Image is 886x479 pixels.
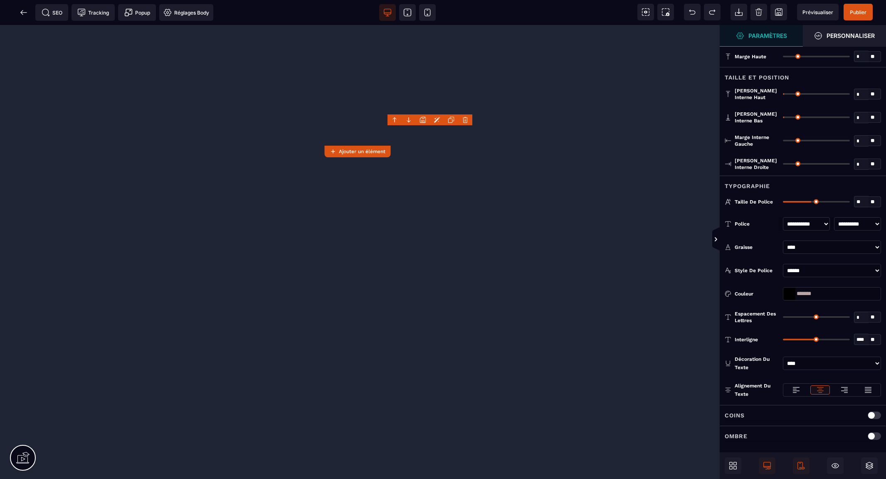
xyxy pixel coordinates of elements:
span: Capture d'écran [657,4,674,20]
span: Ouvrir le gestionnaire de styles [720,25,803,47]
strong: Ajouter un élément [339,149,385,154]
p: Coins [725,410,745,420]
div: Police [735,220,779,228]
div: Style de police [735,266,779,275]
span: Importer [731,4,747,20]
p: Ombre [725,431,748,441]
span: Afficher le desktop [759,457,775,474]
span: [PERSON_NAME] interne bas [735,111,779,124]
span: Tracking [77,8,109,17]
span: Taille de police [735,199,773,205]
span: Voir les composants [637,4,654,20]
span: Interligne [735,336,758,343]
button: Ajouter un élément [324,146,390,157]
span: Marge haute [735,53,766,60]
span: Afficher les vues [720,227,728,252]
span: Voir tablette [399,4,416,21]
span: Rétablir [704,4,721,20]
span: Enregistrer le contenu [844,4,873,20]
span: Aperçu [797,4,839,20]
div: Graisse [735,243,779,251]
span: Défaire [684,4,701,20]
span: Masquer le bloc [827,457,844,474]
span: Métadata SEO [35,4,68,21]
span: [PERSON_NAME] interne haut [735,87,779,101]
span: Voir bureau [379,4,396,21]
span: Réglages Body [163,8,209,17]
strong: Personnaliser [827,32,875,39]
span: Voir mobile [419,4,436,21]
span: Code de suivi [72,4,115,21]
strong: Paramètres [748,32,787,39]
span: Retour [15,4,32,21]
span: Nettoyage [750,4,767,20]
span: SEO [42,8,62,17]
div: Couleur [735,290,779,298]
span: Afficher le mobile [793,457,809,474]
span: Prévisualiser [802,9,833,15]
div: Décoration du texte [735,355,779,372]
span: Popup [124,8,150,17]
span: [PERSON_NAME] interne droite [735,157,779,171]
p: Alignement du texte [725,382,779,398]
span: Créer une alerte modale [118,4,156,21]
span: Enregistrer [770,4,787,20]
span: Ouvrir les calques [861,457,878,474]
div: Typographie [720,176,886,191]
span: Marge interne gauche [735,134,779,147]
span: Espacement des lettres [735,310,779,324]
span: Publier [850,9,866,15]
span: Ouvrir les blocs [725,457,741,474]
span: Favicon [159,4,213,21]
span: Ouvrir le gestionnaire de styles [803,25,886,47]
div: Taille et position [720,67,886,82]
